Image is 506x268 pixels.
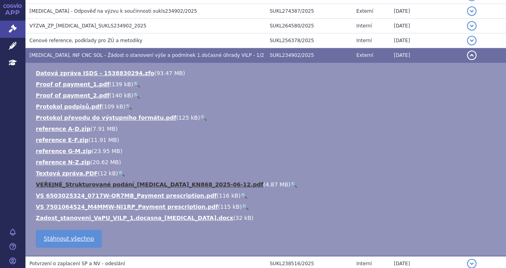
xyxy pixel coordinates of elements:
span: 115 kB [220,204,240,210]
td: [DATE] [390,48,463,63]
a: Protokol podpisů.pdf [36,103,102,110]
td: [DATE] [390,19,463,33]
span: 125 kB [179,115,198,121]
td: SUKL256378/2025 [266,33,352,48]
button: detail [467,21,477,31]
span: Externí [356,52,373,58]
a: Textová zpráva.PDF [36,170,98,177]
span: 7.91 MB [93,126,115,132]
span: Interní [356,38,372,43]
span: KEYTRUDA, INF CNC SOL - Žádost o stanovení výše a podmínek 1.dočasné úhrady VILP - 1/2 [29,52,264,58]
span: 139 kB [112,81,131,87]
a: Protokol převodu do výstupního formátu.pdf [36,115,176,121]
a: 🔍 [118,170,125,177]
li: ( ) [36,158,498,166]
span: 116 kB [219,192,238,199]
a: 🔍 [242,204,249,210]
td: SUKL234902/2025 [266,48,352,63]
span: 140 kB [112,92,131,99]
a: 🔍 [133,81,140,87]
li: ( ) [36,181,498,188]
li: ( ) [36,125,498,133]
li: ( ) [36,69,498,77]
a: 🔍 [125,103,132,110]
a: Datová zpráva ISDS - 1538830294.zfo [36,70,154,76]
li: ( ) [36,103,498,111]
span: 11.91 MB [91,137,117,143]
a: VEŘEJNÉ_Strukturované podání_[MEDICAL_DATA]_KN868_2025-06-12.pdf [36,181,263,188]
a: Proof of payment_1.pdf [36,81,109,87]
li: ( ) [36,114,498,122]
a: Zadost_stanoveni_VaPU_VILP_1.docasna_[MEDICAL_DATA].docx [36,215,233,221]
span: Interní [356,23,372,29]
li: ( ) [36,147,498,155]
span: KEYTRUDA - Odpověď na výzvu k součinnosti sukls234902/2025 [29,8,197,14]
a: VS 6503025324_0717W-QR7MB_Payment prescription.pdf [36,192,217,199]
button: detail [467,6,477,16]
li: ( ) [36,136,498,144]
span: 23.95 MB [94,148,120,154]
a: reference G-M.zip [36,148,92,154]
td: [DATE] [390,4,463,19]
a: 🔍 [290,181,297,188]
a: 🔍 [241,192,247,199]
li: ( ) [36,203,498,211]
a: VS 7501064524_M4MMW-NI1RP_Payment prescription.pdf [36,204,218,210]
a: 🔍 [200,115,207,121]
span: 93.47 MB [156,70,183,76]
td: SUKL264580/2025 [266,19,352,33]
span: 109 kB [104,103,123,110]
li: ( ) [36,80,498,88]
span: 20.62 MB [92,159,119,165]
a: reference A-D.zip [36,126,91,132]
a: reference E-F.zip [36,137,88,143]
span: 12 kB [100,170,116,177]
span: Potvrzení o zaplacení SP a NV - odeslání [29,261,125,266]
span: Interní [356,261,372,266]
a: 🔍 [133,92,140,99]
a: Stáhnout všechno [36,230,102,248]
span: Cenové reference, podklady pro ZÚ a metodiky [29,38,142,43]
a: reference N-Z.zip [36,159,90,165]
span: 4.87 MB [265,181,288,188]
td: [DATE] [390,33,463,48]
li: ( ) [36,91,498,99]
li: ( ) [36,192,498,200]
a: Proof of payment_2.pdf [36,92,109,99]
td: SUKL274387/2025 [266,4,352,19]
li: ( ) [36,169,498,177]
li: ( ) [36,214,498,222]
button: detail [467,36,477,45]
span: VÝZVA_ZP_KEYTRUDA_SUKLS234902_2025 [29,23,146,29]
span: 32 kB [235,215,251,221]
span: Externí [356,8,373,14]
button: detail [467,50,477,60]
